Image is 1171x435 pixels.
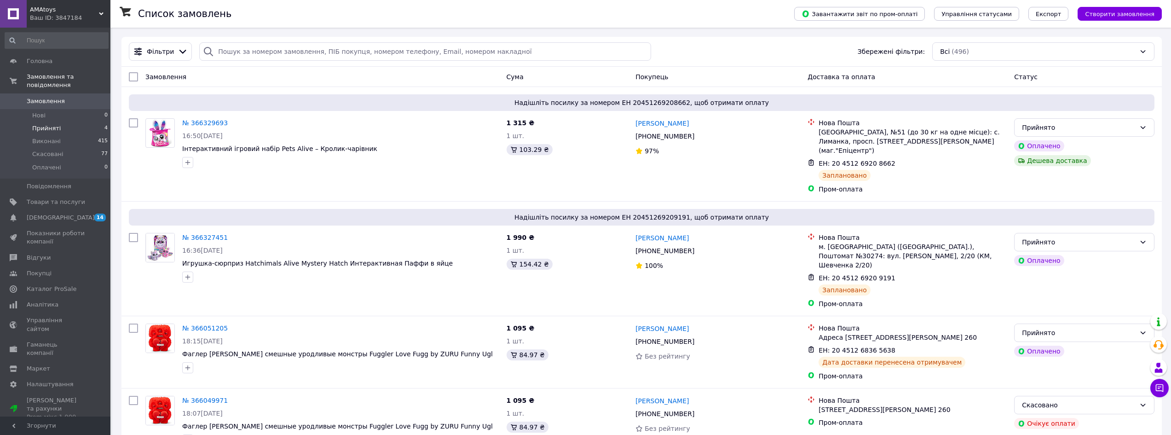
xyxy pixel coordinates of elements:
div: 154.42 ₴ [507,259,553,270]
span: Управління сайтом [27,316,85,333]
span: [DEMOGRAPHIC_DATA] [27,214,95,222]
button: Чат з покупцем [1150,379,1169,397]
span: ЕН: 20 4512 6836 5638 [819,347,895,354]
div: м. [GEOGRAPHIC_DATA] ([GEOGRAPHIC_DATA].), Поштомат №30274: вул. [PERSON_NAME], 2/20 (КМ, Шевченк... [819,242,1007,270]
div: Пром-оплата [819,185,1007,194]
a: Фото товару [145,396,175,425]
button: Завантажити звіт по пром-оплаті [794,7,925,21]
span: Всі [940,47,950,56]
a: [PERSON_NAME] [635,233,689,243]
span: Оплачені [32,163,61,172]
span: AMAtoys [30,6,99,14]
span: Виконані [32,137,61,145]
span: Фаглер [PERSON_NAME] смешные уродливые монстры Fuggler Love Fugg by ZURU Funny Ugl [182,350,493,358]
span: Управління статусами [941,11,1012,17]
span: Товари та послуги [27,198,85,206]
span: 1 095 ₴ [507,325,535,332]
span: 18:15[DATE] [182,337,223,345]
input: Пошук [5,32,109,49]
div: Prom мікс 1 000 [27,413,85,421]
span: 0 [104,111,108,120]
span: Відгуки [27,254,51,262]
img: Фото товару [146,396,174,425]
a: Фаглер [PERSON_NAME] смешные уродливые монстры Fuggler Love Fugg by ZURU Funny Ugl [182,423,493,430]
button: Створити замовлення [1078,7,1162,21]
span: Гаманець компанії [27,341,85,357]
span: Статус [1014,73,1038,81]
div: Нова Пошта [819,118,1007,128]
div: 84.97 ₴ [507,422,548,433]
span: 1 095 ₴ [507,397,535,404]
span: Замовлення та повідомлення [27,73,110,89]
span: Замовлення [145,73,186,81]
span: Надішліть посилку за номером ЕН 20451269209191, щоб отримати оплату [133,213,1151,222]
span: Аналітика [27,301,58,309]
h1: Список замовлень [138,8,231,19]
div: Пром-оплата [819,418,1007,427]
div: Очікує оплати [1014,418,1079,429]
span: Збережені фільтри: [858,47,925,56]
a: № 366049971 [182,397,228,404]
span: Нові [32,111,46,120]
span: 97% [645,147,659,155]
span: Скасовані [32,150,63,158]
span: 100% [645,262,663,269]
span: Каталог ProSale [27,285,76,293]
div: Прийнято [1022,122,1136,133]
span: 77 [101,150,108,158]
div: Оплачено [1014,346,1064,357]
button: Експорт [1028,7,1069,21]
div: Дешева доставка [1014,155,1090,166]
span: Без рейтингу [645,425,690,432]
span: Доставка та оплата [808,73,875,81]
span: Показники роботи компанії [27,229,85,246]
span: 18:07[DATE] [182,410,223,417]
span: Замовлення [27,97,65,105]
span: Налаштування [27,380,74,389]
input: Пошук за номером замовлення, ПІБ покупця, номером телефону, Email, номером накладної [199,42,651,61]
img: Фото товару [149,119,171,147]
div: Оплачено [1014,255,1064,266]
span: 1 990 ₴ [507,234,535,241]
span: Головна [27,57,52,65]
div: Нова Пошта [819,233,1007,242]
span: 16:36[DATE] [182,247,223,254]
span: Покупець [635,73,668,81]
span: Игрушка-сюрприз Hatchimals Alive Mystery Hatch Интерактивная Паффи в яйце [182,260,453,267]
div: [PHONE_NUMBER] [634,407,696,420]
div: Адреса [STREET_ADDRESS][PERSON_NAME] 260 [819,333,1007,342]
span: Експорт [1036,11,1061,17]
span: (496) [952,48,969,55]
span: Фільтри [147,47,174,56]
div: Оплачено [1014,140,1064,151]
a: [PERSON_NAME] [635,119,689,128]
span: Створити замовлення [1085,11,1154,17]
div: Прийнято [1022,328,1136,338]
span: Маркет [27,365,50,373]
span: ЕН: 20 4512 6920 9191 [819,274,895,282]
a: Фото товару [145,118,175,148]
div: Ваш ID: 3847184 [30,14,110,22]
span: 1 шт. [507,132,525,139]
span: Надішліть посилку за номером ЕН 20451269208662, щоб отримати оплату [133,98,1151,107]
span: 14 [94,214,106,221]
span: 1 шт. [507,337,525,345]
span: ЕН: 20 4512 6920 8662 [819,160,895,167]
div: [PHONE_NUMBER] [634,130,696,143]
a: № 366051205 [182,325,228,332]
a: [PERSON_NAME] [635,324,689,333]
span: 1 шт. [507,247,525,254]
div: Нова Пошта [819,324,1007,333]
a: № 366329693 [182,119,228,127]
span: 0 [104,163,108,172]
div: Пром-оплата [819,299,1007,308]
span: Повідомлення [27,182,71,191]
div: Скасовано [1022,400,1136,410]
span: [PERSON_NAME] та рахунки [27,396,85,422]
div: Прийнято [1022,237,1136,247]
a: Інтерактивний ігровий набір Pets Alive – Кролик-чарівник [182,145,377,152]
a: Створити замовлення [1068,10,1162,17]
a: № 366327451 [182,234,228,241]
